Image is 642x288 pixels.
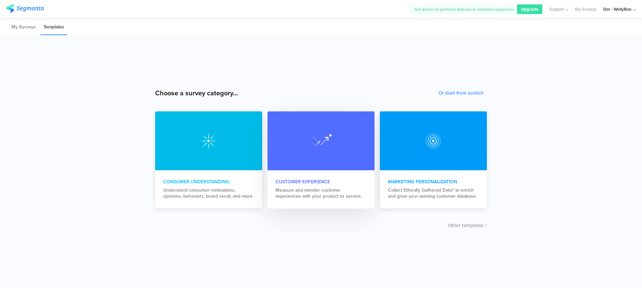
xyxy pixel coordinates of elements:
div: Customer Experience [276,178,366,185]
div: Marketing Personalization [388,178,479,185]
div: Consumer Understanding. [163,178,254,185]
span: Other templates [448,222,484,229]
button: Or start from scratch [438,89,484,97]
button: Other templates [448,222,487,229]
img: marketing_personalization.svg [310,130,332,152]
div: Choose a survey category... [155,88,238,98]
span: Support [549,6,564,12]
div: Collect Ethically Gathered Data® to enrich and grow your existing customer database. [388,187,479,199]
span: Get access to premium features & unlimited responses [414,6,514,12]
li: Templates [40,19,67,35]
img: consumer_understanding.svg [198,130,219,152]
div: Dor - WellyBox [603,6,632,12]
span: Upgrade [521,6,538,12]
img: customer_experience.svg [423,130,444,152]
li: My Surveys [8,19,39,35]
div: Measure and monitor customer experiences with your product or service. [276,187,366,199]
img: segmanta logo [6,4,44,13]
div: Understand consumer motivations, opinions, behaviors, brand recall, and more [163,187,254,199]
